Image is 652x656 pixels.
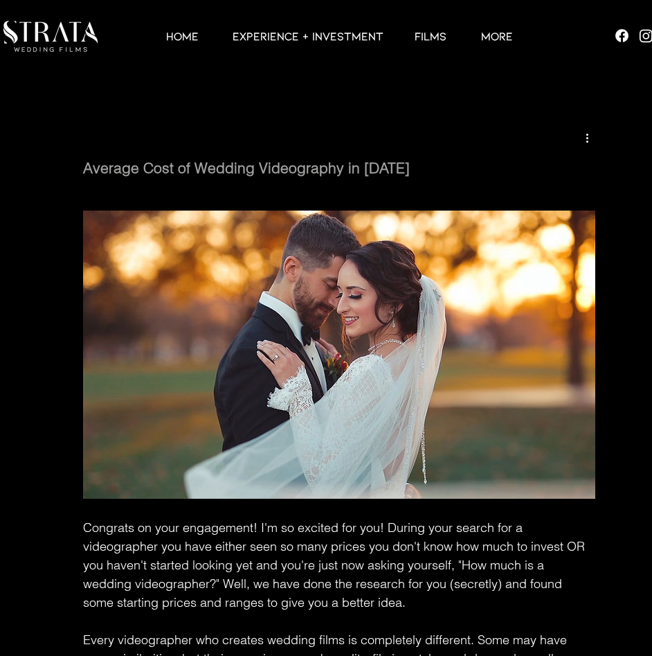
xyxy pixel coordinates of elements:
img: Groom in black tux with bride in white dress on golf course at sunset [83,211,595,499]
img: LUX STRATA TEST_edited.png [3,21,98,52]
h1: Average Cost of Wedding Videography in [DATE] [83,158,595,178]
span: Congrats on your engagement! I'm so excited for you! During your search for a videographer you ha... [83,520,588,610]
a: EXPERIENCE + INVESTMENT [215,28,397,44]
button: More actions [579,129,595,145]
p: Films [408,28,453,44]
a: HOME [149,28,215,44]
p: HOME [159,28,206,44]
a: Films [397,28,464,44]
nav: Site [132,28,547,44]
p: More [474,28,520,44]
p: EXPERIENCE + INVESTMENT [226,28,390,44]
